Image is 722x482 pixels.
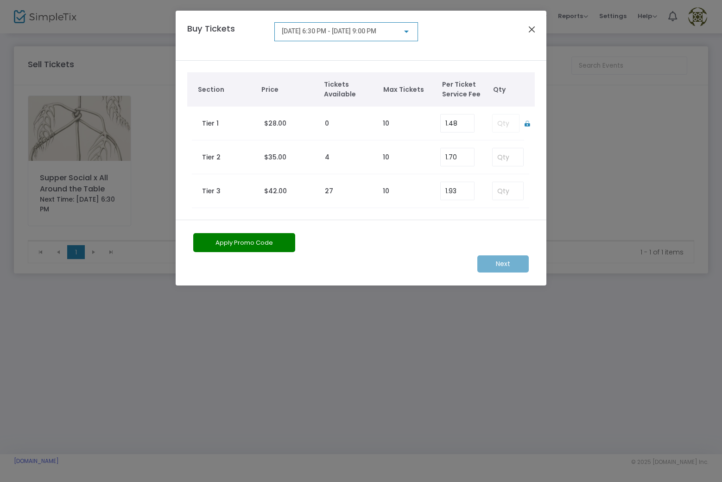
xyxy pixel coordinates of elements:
input: Qty [493,148,523,166]
span: Price [261,85,315,95]
button: Close [526,23,538,35]
input: Enter Service Fee [441,114,474,132]
input: Enter Service Fee [441,182,474,200]
label: Tier 3 [202,186,221,196]
span: $28.00 [264,119,286,128]
label: Tier 2 [202,152,221,162]
span: $35.00 [264,152,286,162]
span: Section [198,85,253,95]
span: $42.00 [264,186,287,196]
button: Apply Promo Code [193,233,295,252]
input: Enter Service Fee [441,148,474,166]
span: Max Tickets [383,85,433,95]
span: Qty [493,85,530,95]
label: Tier 1 [202,119,219,128]
label: 0 [325,119,329,128]
span: [DATE] 6:30 PM - [DATE] 9:00 PM [282,27,376,35]
label: 10 [383,119,389,128]
h4: Buy Tickets [183,22,270,49]
span: Per Ticket Service Fee [442,80,488,99]
span: Tickets Available [324,80,374,99]
label: 4 [325,152,329,162]
label: 10 [383,152,389,162]
label: 10 [383,186,389,196]
input: Qty [493,182,523,200]
label: 27 [325,186,333,196]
